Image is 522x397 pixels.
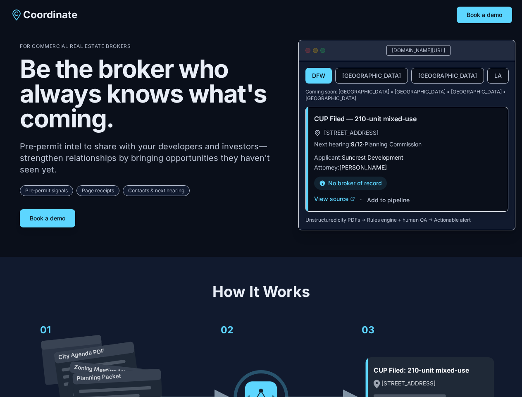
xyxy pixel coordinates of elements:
button: Add to pipeline [367,196,410,204]
p: Pre‑permit intel to share with your developers and investors—strengthen relationships by bringing... [20,141,285,175]
h2: How It Works [20,283,502,300]
span: 9/12 [351,141,363,148]
div: [DOMAIN_NAME][URL] [386,45,450,56]
text: 01 [40,324,51,336]
button: Book a demo [20,209,75,227]
p: Attorney: [314,163,500,172]
text: [STREET_ADDRESS] [381,380,436,387]
div: No broker of record [314,177,387,190]
p: Applicant: [314,153,500,162]
button: [GEOGRAPHIC_DATA] [411,68,484,84]
h1: Be the broker who always knows what's coming. [20,56,285,131]
button: DFW [305,68,332,84]
text: 02 [221,324,234,336]
span: Pre‑permit signals [20,185,73,196]
p: Coming soon: [GEOGRAPHIC_DATA] • [GEOGRAPHIC_DATA] • [GEOGRAPHIC_DATA] • [GEOGRAPHIC_DATA] [305,88,508,102]
text: City Agenda PDF [58,347,105,360]
text: 03 [362,324,374,336]
p: For Commercial Real Estate Brokers [20,43,285,50]
text: Planning Packet [76,373,121,382]
span: [PERSON_NAME] [339,164,387,171]
text: Zoning Meeting Minutes [74,364,140,377]
button: LA [487,68,509,84]
button: Book a demo [457,7,512,23]
span: [STREET_ADDRESS] [324,129,379,137]
span: Coordinate [23,8,77,22]
text: CUP Filed: 210-unit mixed-use [374,366,469,374]
h3: CUP Filed — 210-unit mixed-use [314,114,500,124]
img: Coordinate [10,8,23,22]
span: Page receipts [76,185,119,196]
button: View source [314,195,355,203]
p: Next hearing: · Planning Commission [314,140,500,148]
p: Unstructured city PDFs → Rules engine + human QA → Actionable alert [305,217,508,223]
span: Contacts & next hearing [123,185,190,196]
button: [GEOGRAPHIC_DATA] [335,68,408,84]
span: Suncrest Development [342,154,403,161]
span: · [360,195,362,205]
a: Coordinate [10,8,77,22]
